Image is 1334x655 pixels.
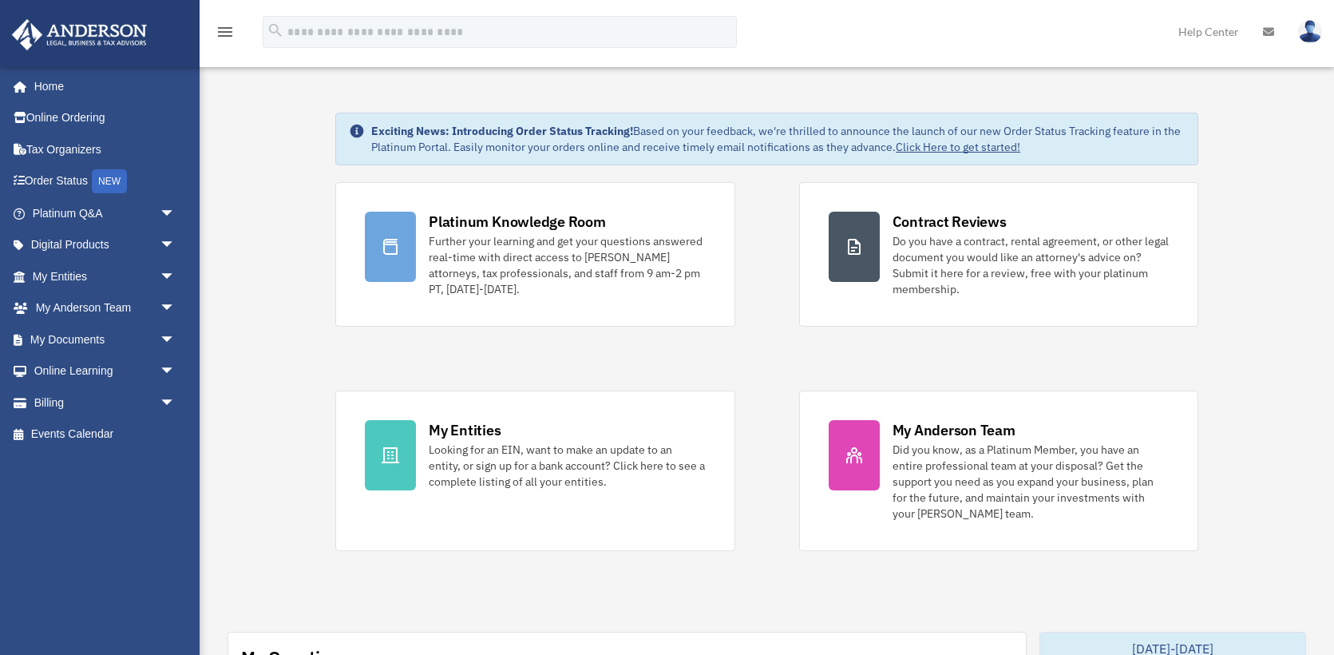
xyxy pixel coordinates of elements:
a: Click Here to get started! [896,140,1020,154]
span: arrow_drop_down [160,387,192,419]
a: Billingarrow_drop_down [11,387,200,419]
div: Looking for an EIN, want to make an update to an entity, or sign up for a bank account? Click her... [429,442,705,490]
a: menu [216,28,235,42]
a: Tax Organizers [11,133,200,165]
a: My Entitiesarrow_drop_down [11,260,200,292]
a: Online Ordering [11,102,200,134]
a: Events Calendar [11,419,200,451]
span: arrow_drop_down [160,260,192,293]
a: Platinum Knowledge Room Further your learning and get your questions answered real-time with dire... [335,182,734,327]
div: My Anderson Team [893,420,1015,440]
a: Home [11,70,192,102]
a: My Entities Looking for an EIN, want to make an update to an entity, or sign up for a bank accoun... [335,391,734,551]
div: Based on your feedback, we're thrilled to announce the launch of our new Order Status Tracking fe... [371,123,1185,155]
span: arrow_drop_down [160,229,192,262]
span: arrow_drop_down [160,355,192,388]
i: search [267,22,284,39]
a: Contract Reviews Do you have a contract, rental agreement, or other legal document you would like... [799,182,1198,327]
a: My Anderson Teamarrow_drop_down [11,292,200,324]
span: arrow_drop_down [160,324,192,356]
a: Digital Productsarrow_drop_down [11,229,200,261]
img: User Pic [1298,20,1322,43]
div: Platinum Knowledge Room [429,212,606,232]
div: Did you know, as a Platinum Member, you have an entire professional team at your disposal? Get th... [893,442,1169,522]
div: Further your learning and get your questions answered real-time with direct access to [PERSON_NAM... [429,233,705,297]
a: My Anderson Team Did you know, as a Platinum Member, you have an entire professional team at your... [799,391,1198,551]
div: My Entities [429,420,501,440]
a: Online Learningarrow_drop_down [11,355,200,387]
a: My Documentsarrow_drop_down [11,324,200,355]
i: menu [216,22,235,42]
a: Platinum Q&Aarrow_drop_down [11,197,200,229]
span: arrow_drop_down [160,292,192,325]
a: Order StatusNEW [11,165,200,198]
img: Anderson Advisors Platinum Portal [7,19,152,50]
div: Do you have a contract, rental agreement, or other legal document you would like an attorney's ad... [893,233,1169,297]
div: NEW [92,169,127,193]
span: arrow_drop_down [160,197,192,230]
strong: Exciting News: Introducing Order Status Tracking! [371,124,633,138]
div: Contract Reviews [893,212,1007,232]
